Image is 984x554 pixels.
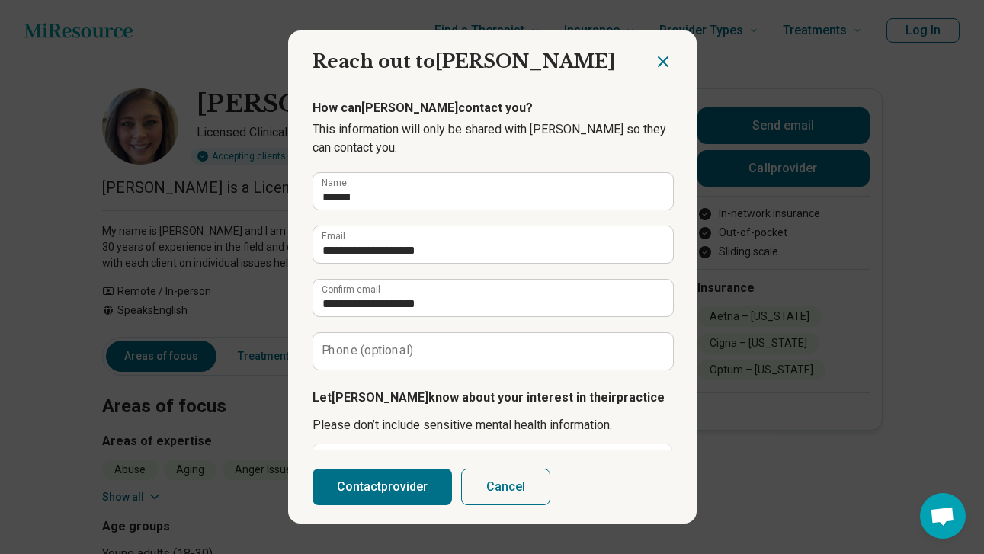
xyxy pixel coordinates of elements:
[322,178,347,187] label: Name
[322,232,345,241] label: Email
[313,389,672,407] p: Let [PERSON_NAME] know about your interest in their practice
[313,416,672,434] p: Please don’t include sensitive mental health information.
[322,344,414,357] label: Phone (optional)
[654,53,672,71] button: Close dialog
[313,99,672,117] p: How can [PERSON_NAME] contact you?
[313,469,452,505] button: Contactprovider
[461,469,550,505] button: Cancel
[313,120,672,157] p: This information will only be shared with [PERSON_NAME] so they can contact you.
[313,50,615,72] span: Reach out to [PERSON_NAME]
[322,285,380,294] label: Confirm email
